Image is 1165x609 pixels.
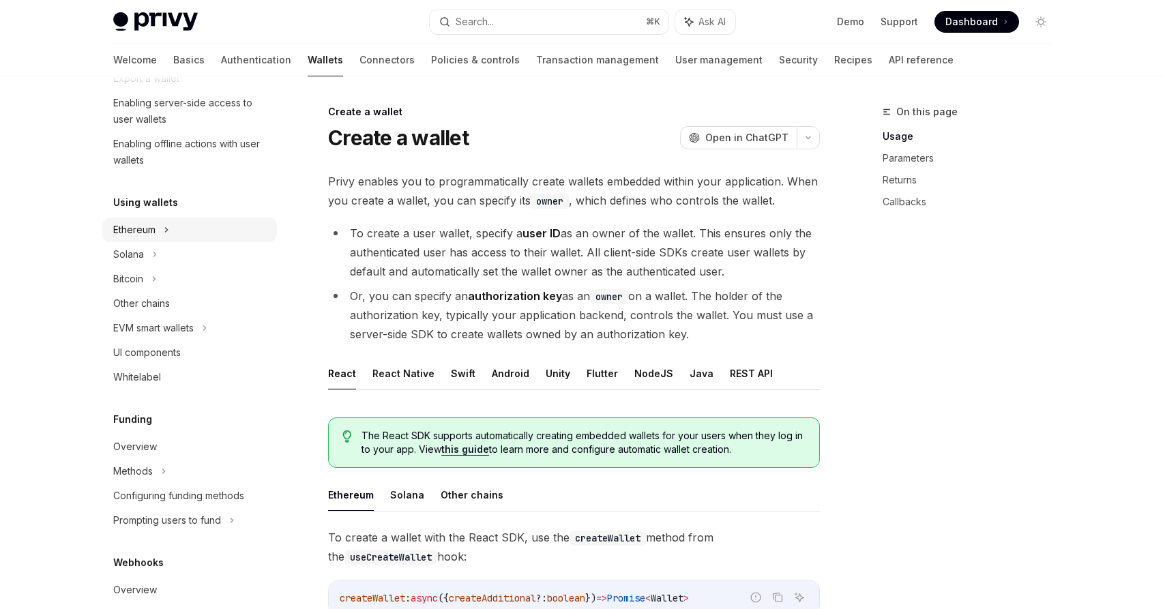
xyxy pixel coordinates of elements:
[113,344,181,361] div: UI components
[896,104,958,120] span: On this page
[328,286,820,344] li: Or, you can specify an as an on a wallet. The holder of the authorization key, typically your app...
[102,291,277,316] a: Other chains
[173,44,205,76] a: Basics
[698,15,726,29] span: Ask AI
[590,289,628,304] code: owner
[328,357,356,389] button: React
[113,246,144,263] div: Solana
[328,172,820,210] span: Privy enables you to programmatically create wallets embedded within your application. When you c...
[675,44,763,76] a: User management
[113,320,194,336] div: EVM smart wallets
[113,95,269,128] div: Enabling server-side access to user wallets
[438,592,449,604] span: ({
[113,463,153,479] div: Methods
[113,44,157,76] a: Welcome
[536,44,659,76] a: Transaction management
[362,429,806,456] span: The React SDK supports automatically creating embedded wallets for your users when they log in to...
[883,191,1063,213] a: Callbacks
[705,131,788,145] span: Open in ChatGPT
[883,147,1063,169] a: Parameters
[102,578,277,602] a: Overview
[547,592,585,604] span: boolean
[372,357,434,389] button: React Native
[113,136,269,168] div: Enabling offline actions with user wallets
[468,289,562,303] strong: authorization key
[570,531,646,546] code: createWallet
[340,592,405,604] span: createWallet
[113,488,244,504] div: Configuring funding methods
[451,357,475,389] button: Swift
[102,434,277,459] a: Overview
[113,512,221,529] div: Prompting users to fund
[113,411,152,428] h5: Funding
[328,105,820,119] div: Create a wallet
[113,554,164,571] h5: Webhooks
[536,592,547,604] span: ?:
[411,592,438,604] span: async
[328,224,820,281] li: To create a user wallet, specify a as an owner of the wallet. This ensures only the authenticated...
[113,369,161,385] div: Whitelabel
[834,44,872,76] a: Recipes
[889,44,954,76] a: API reference
[651,592,683,604] span: Wallet
[113,582,157,598] div: Overview
[690,357,713,389] button: Java
[883,169,1063,191] a: Returns
[934,11,1019,33] a: Dashboard
[531,194,569,209] code: owner
[769,589,786,606] button: Copy the contents from the code block
[359,44,415,76] a: Connectors
[113,194,178,211] h5: Using wallets
[441,443,489,456] a: this guide
[675,10,735,34] button: Ask AI
[680,126,797,149] button: Open in ChatGPT
[779,44,818,76] a: Security
[791,589,808,606] button: Ask AI
[344,550,437,565] code: useCreateWallet
[102,132,277,173] a: Enabling offline actions with user wallets
[113,271,143,287] div: Bitcoin
[390,479,424,511] button: Solana
[945,15,998,29] span: Dashboard
[683,592,689,604] span: >
[645,592,651,604] span: <
[837,15,864,29] a: Demo
[328,528,820,566] span: To create a wallet with the React SDK, use the method from the hook:
[342,430,352,443] svg: Tip
[587,357,618,389] button: Flutter
[646,16,660,27] span: ⌘ K
[449,592,536,604] span: createAdditional
[522,226,561,240] strong: user ID
[585,592,596,604] span: })
[430,10,668,34] button: Search...⌘K
[113,12,198,31] img: light logo
[102,91,277,132] a: Enabling server-side access to user wallets
[546,357,570,389] button: Unity
[492,357,529,389] button: Android
[883,125,1063,147] a: Usage
[102,340,277,365] a: UI components
[881,15,918,29] a: Support
[328,479,374,511] button: Ethereum
[221,44,291,76] a: Authentication
[102,484,277,508] a: Configuring funding methods
[113,222,156,238] div: Ethereum
[308,44,343,76] a: Wallets
[113,295,170,312] div: Other chains
[328,125,469,150] h1: Create a wallet
[405,592,411,604] span: :
[596,592,607,604] span: =>
[431,44,520,76] a: Policies & controls
[634,357,673,389] button: NodeJS
[441,479,503,511] button: Other chains
[730,357,773,389] button: REST API
[113,439,157,455] div: Overview
[456,14,494,30] div: Search...
[1030,11,1052,33] button: Toggle dark mode
[747,589,765,606] button: Report incorrect code
[607,592,645,604] span: Promise
[102,365,277,389] a: Whitelabel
